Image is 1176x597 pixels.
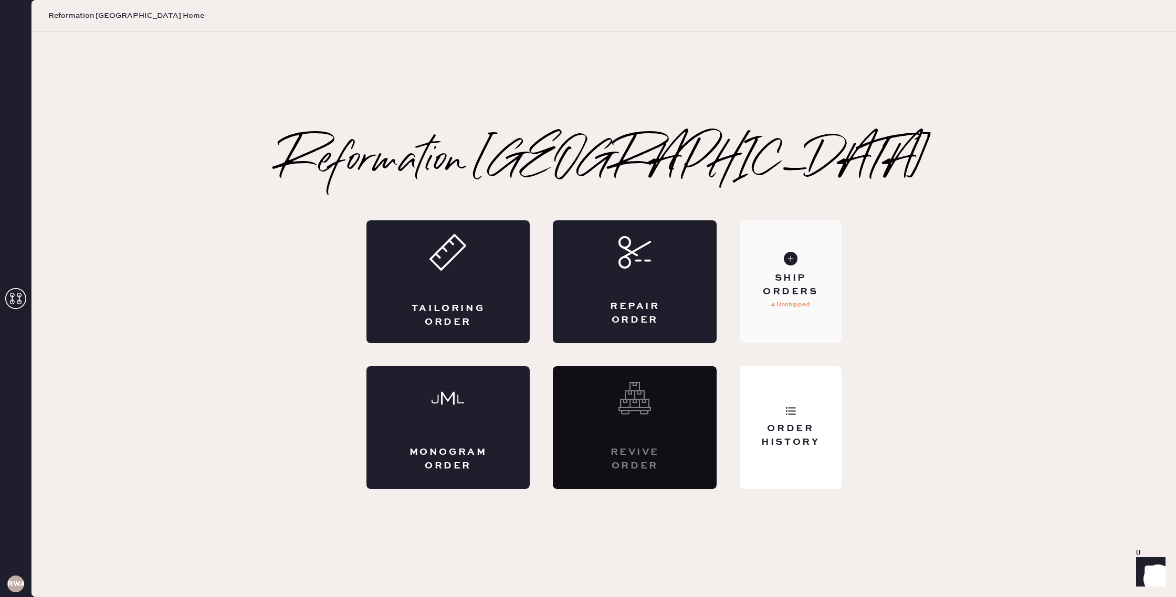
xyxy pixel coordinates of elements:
div: Ship Orders [748,272,833,298]
div: Order History [748,422,833,449]
div: Interested? Contact us at care@hemster.co [553,366,717,489]
div: Repair Order [595,300,675,326]
h3: RWA [7,580,24,588]
iframe: Front Chat [1126,550,1171,595]
h2: Reformation [GEOGRAPHIC_DATA] [279,141,929,183]
span: Reformation [GEOGRAPHIC_DATA] Home [48,10,204,21]
div: Monogram Order [408,446,488,472]
p: 4 Unshipped [771,298,810,311]
div: Tailoring Order [408,302,488,328]
div: Revive order [595,446,675,472]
